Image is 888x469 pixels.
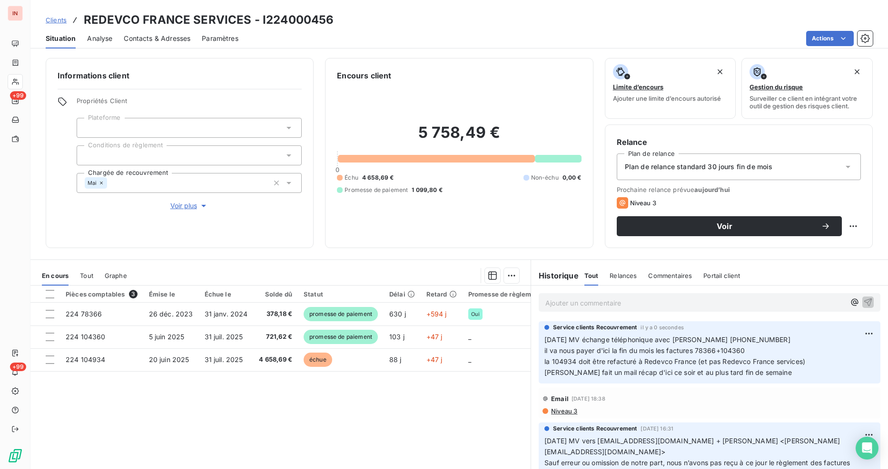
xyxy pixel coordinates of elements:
span: Commentaires [648,272,692,279]
span: Gestion du risque [750,83,803,91]
span: Situation [46,34,76,43]
span: Limite d’encours [613,83,663,91]
span: 0,00 € [562,173,582,182]
span: Voir plus [170,201,208,211]
div: Open Intercom Messenger [856,437,878,459]
div: Statut [304,290,378,298]
span: Niveau 3 [550,407,577,415]
span: 26 déc. 2023 [149,310,193,318]
span: Niveau 3 [630,199,656,207]
span: 0 [335,166,339,173]
span: échue [304,353,332,367]
span: 378,18 € [259,309,292,319]
span: Paramètres [202,34,238,43]
span: Service clients Recouvrement [553,424,637,433]
span: 88 j [389,355,402,364]
button: Limite d’encoursAjouter une limite d’encours autorisé [605,58,736,119]
span: Voir [628,222,821,230]
span: Oui [471,311,480,317]
span: 3 [129,290,138,298]
span: Plan de relance standard 30 jours fin de mois [625,162,773,172]
input: Ajouter une valeur [85,151,92,160]
span: 4 658,69 € [259,355,292,364]
span: Clients [46,16,67,24]
span: Email [551,395,569,402]
span: promesse de paiement [304,307,378,321]
div: Promesse de règlement [468,290,542,298]
span: 4 658,69 € [362,173,394,182]
span: [DATE] 16:31 [641,426,673,431]
span: Tout [80,272,93,279]
span: 31 janv. 2024 [205,310,248,318]
img: Logo LeanPay [8,448,23,463]
span: _ [468,333,471,341]
button: Voir plus [77,201,302,211]
span: 630 j [389,310,406,318]
span: +594 j [426,310,447,318]
span: [DATE] MV échange téléphonique avec [PERSON_NAME] [PHONE_NUMBER] il va nous payer d'ici la fin du... [544,335,805,376]
input: Ajouter une valeur [85,124,92,132]
span: 224 104360 [66,333,106,341]
span: +99 [10,363,26,371]
span: +99 [10,91,26,100]
h6: Historique [531,270,579,281]
span: 224 104934 [66,355,106,364]
div: Émise le [149,290,193,298]
span: Surveiller ce client en intégrant votre outil de gestion des risques client. [750,95,865,110]
span: Promesse de paiement [345,186,408,194]
div: IN [8,6,23,21]
div: Pièces comptables [66,290,138,298]
input: Ajouter une valeur [107,179,115,187]
span: Propriétés Client [77,97,302,110]
span: En cours [42,272,69,279]
span: Portail client [703,272,740,279]
button: Actions [806,31,854,46]
a: Clients [46,15,67,25]
span: Relances [610,272,637,279]
span: Analyse [87,34,112,43]
span: Graphe [105,272,127,279]
h6: Relance [617,136,861,148]
span: +47 j [426,355,443,364]
span: Service clients Recouvrement [553,323,637,332]
span: 5 juin 2025 [149,333,185,341]
span: 224 78366 [66,310,102,318]
div: Solde dû [259,290,292,298]
span: 103 j [389,333,405,341]
span: _ [468,355,471,364]
span: il y a 0 secondes [641,325,684,330]
h6: Encours client [337,70,391,81]
span: +47 j [426,333,443,341]
span: Prochaine relance prévue [617,186,861,193]
h2: 5 758,49 € [337,123,581,152]
div: Délai [389,290,415,298]
span: 20 juin 2025 [149,355,189,364]
h3: REDEVCO FRANCE SERVICES - I224000456 [84,11,334,29]
span: aujourd’hui [694,186,730,193]
span: Non-échu [531,173,559,182]
span: Ajouter une limite d’encours autorisé [613,95,721,102]
span: 31 juil. 2025 [205,333,243,341]
span: Contacts & Adresses [124,34,190,43]
div: Échue le [205,290,248,298]
div: Retard [426,290,457,298]
button: Gestion du risqueSurveiller ce client en intégrant votre outil de gestion des risques client. [741,58,873,119]
span: Échu [345,173,358,182]
span: 721,62 € [259,332,292,342]
span: 1 099,80 € [412,186,443,194]
h6: Informations client [58,70,302,81]
span: Tout [584,272,599,279]
span: [DATE] 18:38 [572,396,605,402]
span: Mai [88,180,97,186]
span: promesse de paiement [304,330,378,344]
span: 31 juil. 2025 [205,355,243,364]
button: Voir [617,216,842,236]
